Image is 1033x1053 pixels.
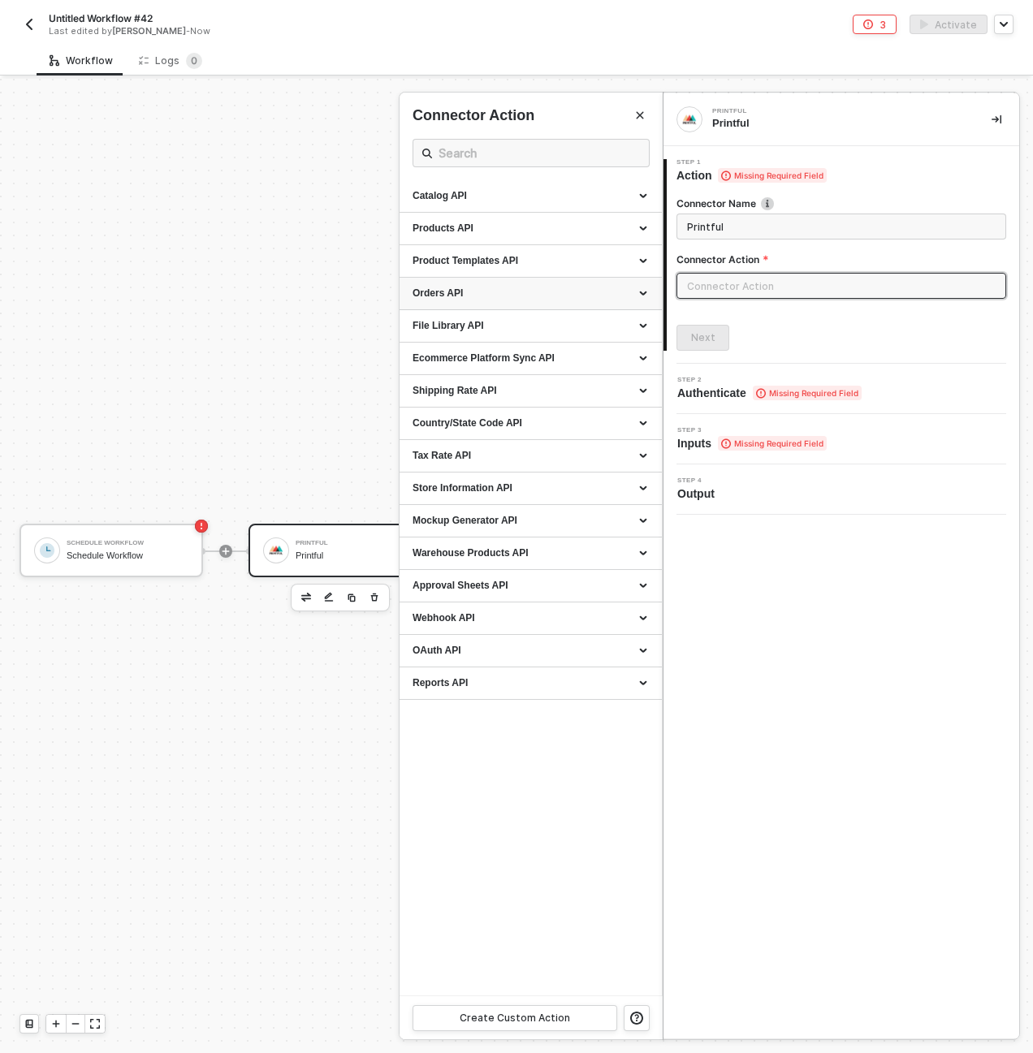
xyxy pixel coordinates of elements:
[413,319,649,333] div: File Library API
[880,18,886,32] div: 3
[677,427,827,434] span: Step 3
[682,112,697,127] img: integration-icon
[413,254,649,268] div: Product Templates API
[139,53,202,69] div: Logs
[753,386,862,400] span: Missing Required Field
[413,514,649,528] div: Mockup Generator API
[863,19,873,29] span: icon-error-page
[712,108,956,114] div: Printful
[718,168,827,183] span: Missing Required Field
[992,114,1001,124] span: icon-collapse-right
[761,197,774,210] img: icon-info
[676,196,1006,210] label: Connector Name
[413,611,649,625] div: Webhook API
[853,15,897,34] button: 3
[50,54,113,67] div: Workflow
[19,15,39,34] button: back
[71,1019,80,1029] span: icon-minus
[413,481,649,495] div: Store Information API
[677,385,862,401] span: Authenticate
[718,436,827,451] span: Missing Required Field
[910,15,988,34] button: activateActivate
[460,1012,570,1025] div: Create Custom Action
[676,325,729,351] button: Next
[676,252,1006,266] label: Connector Action
[439,143,624,163] input: Search
[663,159,1019,351] div: Step 1Action Missing Required FieldConnector Nameicon-infoConnector ActionNext
[413,449,649,463] div: Tax Rate API
[676,159,827,166] span: Step 1
[687,218,992,235] input: Enter description
[422,147,432,160] span: icon-search
[676,167,827,183] span: Action
[413,222,649,235] div: Products API
[49,11,153,25] span: Untitled Workflow #42
[413,546,649,560] div: Warehouse Products API
[413,644,649,658] div: OAuth API
[23,18,36,31] img: back
[51,1019,61,1029] span: icon-play
[413,352,649,365] div: Ecommerce Platform Sync API
[186,53,202,69] sup: 0
[90,1019,100,1029] span: icon-expand
[677,435,827,451] span: Inputs
[413,287,649,300] div: Orders API
[49,25,479,37] div: Last edited by - Now
[112,25,186,37] span: [PERSON_NAME]
[413,676,649,690] div: Reports API
[413,189,649,203] div: Catalog API
[677,477,721,484] span: Step 4
[677,377,862,383] span: Step 2
[413,1005,617,1031] button: Create Custom Action
[413,416,649,430] div: Country/State Code API
[413,579,649,593] div: Approval Sheets API
[712,116,966,131] div: Printful
[676,273,1006,299] input: Connector Action
[630,106,650,125] button: Close
[413,384,649,398] div: Shipping Rate API
[677,486,721,502] span: Output
[413,106,650,126] div: Connector Action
